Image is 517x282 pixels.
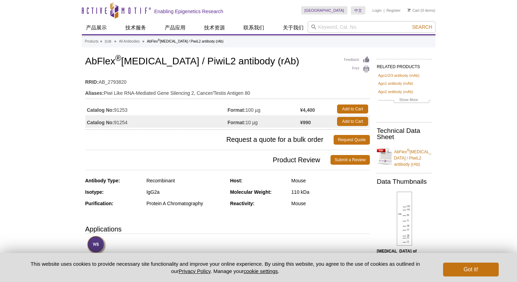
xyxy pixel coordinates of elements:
[87,236,106,255] img: Western Blot Validated
[377,248,432,279] p: (Click image to enlarge and see details.)
[85,90,104,96] strong: Aliases:
[239,21,268,34] a: 联系我们
[291,200,370,207] div: Mouse
[154,8,223,15] h2: Enabling Epigenetics Research
[85,103,228,115] td: 91253
[300,119,311,126] strong: ¥990
[228,107,246,113] strong: Format:
[443,263,498,276] button: Got it!
[378,80,413,87] a: Ago1 antibody (mAb)
[85,75,370,86] td: AB_2793820
[407,148,409,152] sup: ®
[100,39,102,43] li: »
[161,21,190,34] a: 产品应用
[230,189,271,195] strong: Molecular Weight:
[146,200,225,207] div: Protein A Chromatography
[142,39,144,43] li: »
[412,24,432,30] span: Search
[19,260,432,275] p: This website uses cookies to provide necessary site functionality and improve your online experie...
[121,21,150,34] a: 技术服务
[378,72,419,79] a: Ago1/2/3 antibody (mAb)
[85,178,120,183] strong: Antibody Type:
[158,38,160,42] sup: ®
[85,56,370,68] h1: AbFlex [MEDICAL_DATA] / PiwiL2 antibody (rAb)
[300,107,315,113] strong: ¥4,400
[228,115,300,128] td: 10 µg
[85,189,104,195] strong: Isotype:
[337,104,368,113] a: Add to Cart
[331,155,370,165] a: Submit a Review
[377,145,432,167] a: AbFlex®[MEDICAL_DATA] / PiwiL2 antibody (rAb)
[408,8,420,13] a: Cart
[114,39,116,43] li: »
[386,8,401,13] a: Register
[115,54,121,63] sup: ®
[87,107,114,113] strong: Catalog No:
[408,8,411,12] img: Your Cart
[85,201,114,206] strong: Purification:
[228,119,246,126] strong: Format:
[119,38,140,45] a: All Antibodies
[291,178,370,184] div: Mouse
[308,21,435,33] input: Keyword, Cat. No.
[179,268,210,274] a: Privacy Policy
[85,79,99,85] strong: RRID:
[301,6,348,15] a: [GEOGRAPHIC_DATA]
[85,155,331,165] span: Product Review
[200,21,229,34] a: 技术资源
[105,38,112,45] a: 抗体
[378,97,431,104] a: Show More
[377,128,432,140] h2: Technical Data Sheet
[147,39,223,43] li: AbFlex [MEDICAL_DATA] / PiwiL2 antibody (rAb)
[85,38,98,45] a: Products
[377,59,432,71] h2: RELATED PRODUCTS
[146,189,225,195] div: IgG2a
[146,178,225,184] div: Recombinant
[377,249,430,266] b: [MEDICAL_DATA] of AbFlex [MEDICAL_DATA] / PiwiL2 antibody (rAb).
[85,224,370,234] h3: Applications
[397,192,412,246] img: AbFlex<sup>®</sup> Mili / PiwiL2 antibody (rAb) tested by Western blot.
[337,117,368,126] a: Add to Cart
[291,189,370,195] div: 110 kDa
[334,135,370,145] a: Request Quote
[378,89,413,95] a: Ago2 antibody (mAb)
[372,8,382,13] a: Login
[85,115,228,128] td: 91254
[410,24,434,30] button: Search
[344,65,370,73] a: Print
[82,21,111,34] a: 产品展示
[230,201,255,206] strong: Reactivity:
[85,86,370,97] td: Piwi Like RNA-Mediated Gene Silencing 2, Cancer/Testis Antigen 80
[243,268,278,274] button: cookie settings
[344,56,370,64] a: Feedback
[279,21,308,34] a: 关于我们
[230,178,242,183] strong: Host:
[408,6,435,15] li: (0 items)
[228,103,300,115] td: 100 µg
[384,6,385,15] li: |
[377,179,432,185] h2: Data Thumbnails
[85,135,334,145] span: Request a quote for a bulk order
[87,119,114,126] strong: Catalog No:
[351,6,365,15] a: 中文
